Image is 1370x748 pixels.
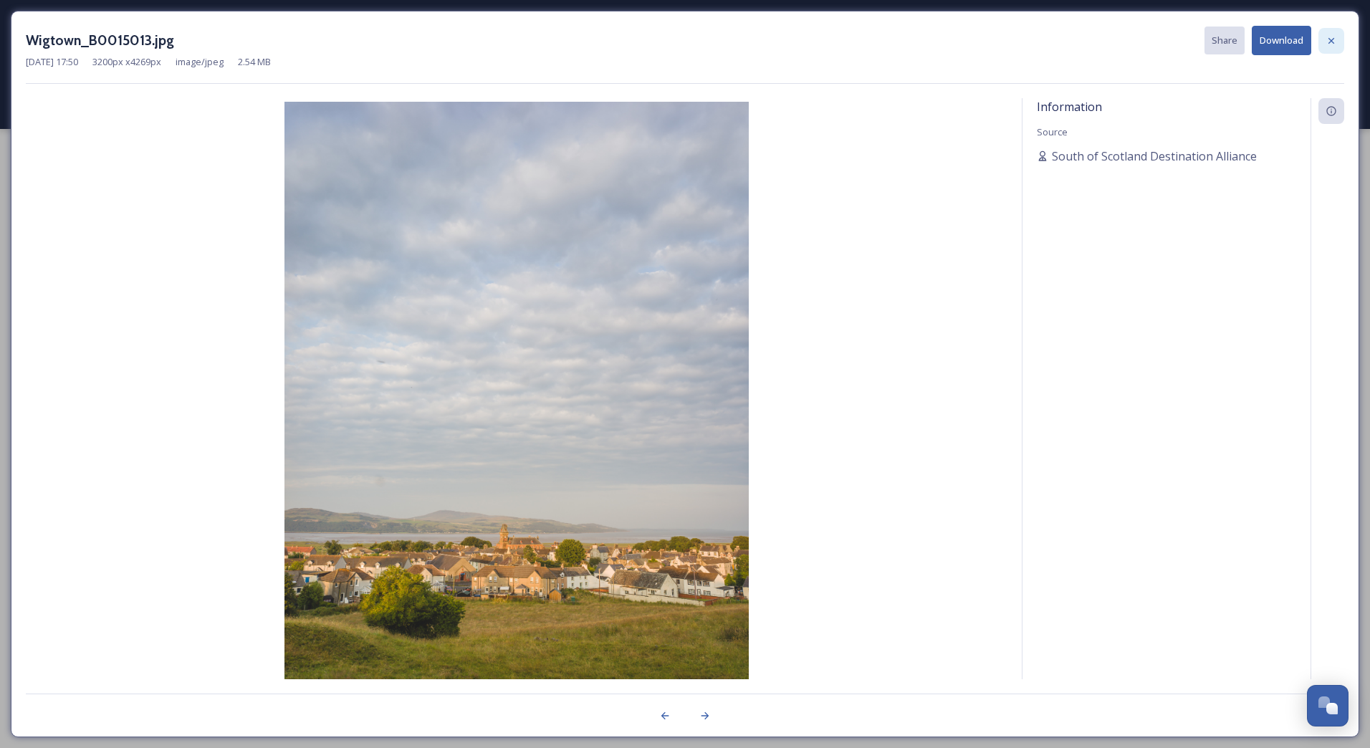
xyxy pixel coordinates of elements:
[1204,27,1245,54] button: Share
[238,55,271,69] span: 2.54 MB
[1252,26,1311,55] button: Download
[1037,125,1068,138] span: Source
[26,30,174,51] h3: Wigtown_B0015013.jpg
[26,55,78,69] span: [DATE] 17:50
[1052,148,1257,165] span: South of Scotland Destination Alliance
[1037,99,1102,115] span: Information
[1307,685,1349,727] button: Open Chat
[26,102,1007,721] img: Wigtown_B0015013.jpg
[176,55,224,69] span: image/jpeg
[92,55,161,69] span: 3200 px x 4269 px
